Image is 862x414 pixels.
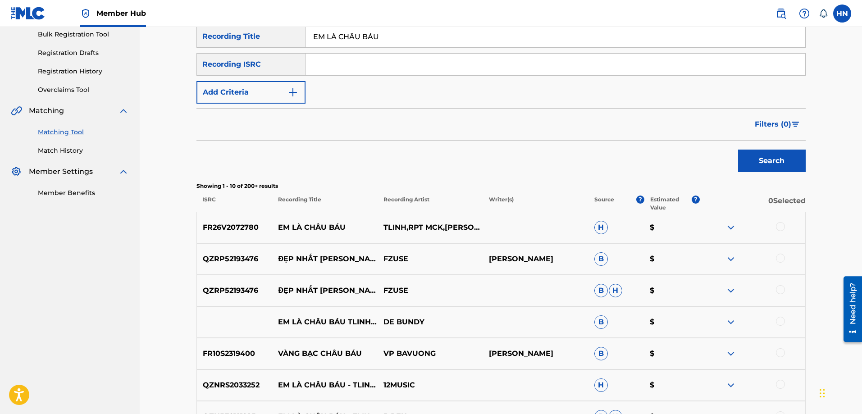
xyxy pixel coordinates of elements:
p: [PERSON_NAME] [483,348,588,359]
a: Match History [38,146,129,155]
p: $ [644,348,700,359]
span: B [594,284,608,297]
a: Member Benefits [38,188,129,198]
p: FZUSE [378,285,483,296]
img: expand [725,285,736,296]
p: FR26V2072780 [197,222,273,233]
img: expand [725,348,736,359]
p: $ [644,254,700,264]
p: DE BUNDY [378,317,483,328]
img: 9d2ae6d4665cec9f34b9.svg [287,87,298,98]
img: Matching [11,105,22,116]
p: [PERSON_NAME] [483,254,588,264]
p: FR10S2319400 [197,348,273,359]
p: QZNRS2033252 [197,380,273,391]
p: EM LÀ CHÂU BÁU - TLINH X MCK X CB [272,380,378,391]
span: Member Hub [96,8,146,18]
img: filter [792,122,799,127]
p: Writer(s) [483,196,588,212]
img: expand [725,222,736,233]
form: Search Form [196,25,806,177]
iframe: Resource Center [837,273,862,346]
span: H [609,284,622,297]
span: B [594,252,608,266]
img: search [775,8,786,19]
button: Filters (0) [749,113,806,136]
p: $ [644,317,700,328]
p: ĐẸP NHẤT [PERSON_NAME] LÀ EM ĐÓ - EM LÀ [PERSON_NAME] [272,254,378,264]
p: Estimated Value [650,196,692,212]
div: Notifications [819,9,828,18]
p: VP BAVUONG [378,348,483,359]
a: Overclaims Tool [38,85,129,95]
p: 12MUSIC [378,380,483,391]
img: expand [725,317,736,328]
img: Member Settings [11,166,22,177]
img: expand [725,254,736,264]
p: FZUSE [378,254,483,264]
p: $ [644,380,700,391]
span: B [594,347,608,360]
p: ISRC [196,196,272,212]
img: expand [118,105,129,116]
button: Search [738,150,806,172]
button: Add Criteria [196,81,306,104]
p: VÀNG BẠC CHÂU BÁU [272,348,378,359]
p: Recording Artist [378,196,483,212]
p: Recording Title [272,196,377,212]
a: Registration Drafts [38,48,129,58]
img: help [799,8,810,19]
img: Top Rightsholder [80,8,91,19]
span: Member Settings [29,166,93,177]
p: TLINH,RPT MCK,[PERSON_NAME],RPT MCK [378,222,483,233]
p: $ [644,222,700,233]
a: Registration History [38,67,129,76]
span: Filters ( 0 ) [755,119,791,130]
p: Showing 1 - 10 of 200+ results [196,182,806,190]
a: Public Search [772,5,790,23]
span: B [594,315,608,329]
div: Drag [820,380,825,407]
img: expand [118,166,129,177]
a: Bulk Registration Tool [38,30,129,39]
span: ? [636,196,644,204]
img: MLC Logo [11,7,46,20]
p: EM LÀ CHÂU BÁU TLINH X MCK BREK REMIX [272,317,378,328]
p: QZRP52193476 [197,285,273,296]
p: Source [594,196,614,212]
p: $ [644,285,700,296]
iframe: Chat Widget [817,371,862,414]
img: expand [725,380,736,391]
span: H [594,221,608,234]
p: QZRP52193476 [197,254,273,264]
span: ? [692,196,700,204]
span: H [594,378,608,392]
span: Matching [29,105,64,116]
p: EM LÀ CHÂU BÁU [272,222,378,233]
p: ĐẸP NHẤT [PERSON_NAME] LÀ EM ĐÓ - EM LÀ [PERSON_NAME] [272,285,378,296]
a: Matching Tool [38,127,129,137]
div: User Menu [833,5,851,23]
div: Help [795,5,813,23]
p: 0 Selected [700,196,805,212]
